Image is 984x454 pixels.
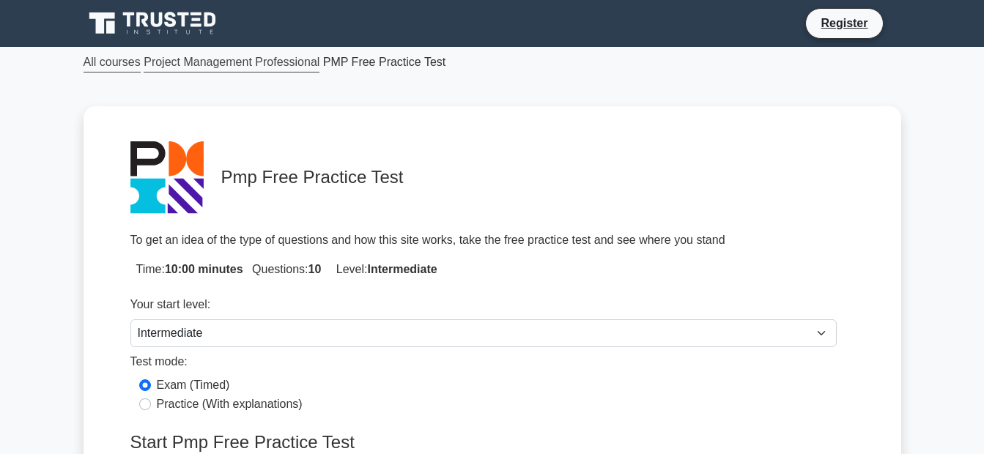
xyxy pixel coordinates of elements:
p: Time: [130,261,854,278]
div: PMP Free Practice Test [75,53,910,71]
label: Practice (With explanations) [157,395,303,413]
a: Project Management Professional [144,53,319,72]
h4: Pmp Free Practice Test [221,167,854,188]
strong: 10 [308,263,322,275]
span: Level: [330,263,437,275]
strong: 10:00 minutes [165,263,243,275]
div: Your start level: [130,296,837,319]
label: Exam (Timed) [157,376,230,394]
div: Test mode: [130,353,837,376]
p: To get an idea of the type of questions and how this site works, take the free practice test and ... [130,231,725,249]
a: Register [812,14,876,32]
span: Questions: [246,263,321,275]
h4: Start Pmp Free Practice Test [122,432,863,453]
a: All courses [84,53,141,72]
strong: Intermediate [368,263,437,275]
